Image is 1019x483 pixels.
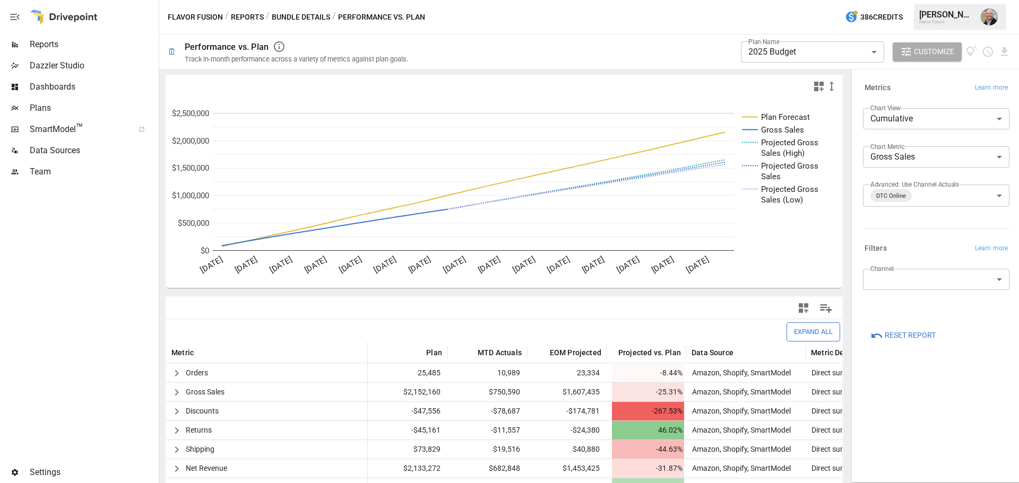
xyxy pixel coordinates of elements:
button: Download report [998,46,1011,58]
span: $19,516 [453,440,522,459]
span: -$24,380 [532,421,601,440]
div: / [225,11,229,24]
span: 10,989 [453,364,522,382]
span: Direct summation of the underlying channel-specific values. [807,368,1006,377]
span: -$45,161 [373,421,442,440]
text: [DATE] [234,254,259,275]
span: Net Revenue [186,464,227,472]
span: Shipping [186,445,214,453]
text: Gross Sales [761,125,804,135]
span: Direct summation of the underlying channel-specific values. [807,426,1006,434]
text: $2,000,000 [172,136,209,146]
text: Sales (High) [761,148,805,158]
span: Team [30,165,157,178]
span: 386 Credits [860,11,903,24]
text: [DATE] [477,254,502,275]
span: Plan [426,347,442,358]
span: $1,607,435 [532,383,601,401]
span: Amazon, Shopify, SmartModel [688,407,791,415]
div: Gross Sales [863,146,1009,168]
div: Dustin Jacobson [981,8,998,25]
span: 46.02% [612,421,684,440]
span: -$174,781 [532,402,601,420]
div: Performance vs. Plan [185,42,269,52]
span: $2,133,272 [373,459,442,478]
div: 2025 Budget [741,41,884,63]
text: [DATE] [685,254,710,275]
span: 23,334 [532,364,601,382]
span: MTD Actuals [478,347,522,358]
text: [DATE] [373,254,398,275]
span: Reset Report [885,329,936,342]
span: Metric [171,347,194,358]
span: Direct summation of the underlying channel-specific values. [807,464,1006,472]
span: -$11,557 [453,421,522,440]
text: [DATE] [546,254,572,275]
span: Settings [30,466,157,479]
div: / [266,11,270,24]
span: $73,829 [373,440,442,459]
div: 🗓 [168,47,176,57]
button: Bundle Details [272,11,330,24]
span: Direct summation of the underlying channel-specific values. [807,388,1006,396]
span: EOM Projected [550,347,601,358]
span: Learn more [975,243,1008,254]
label: Advanced: Use Channel Actuals [870,180,959,189]
span: Amazon, Shopify, SmartModel [688,445,791,453]
label: Chart View [870,103,901,112]
span: Direct summation of the underlying channel-specific values. [807,445,1006,453]
span: Dazzler Studio [30,59,157,72]
text: $2,500,000 [172,109,209,118]
span: Gross Sales [186,388,224,396]
svg: A chart. [166,97,834,288]
span: ™ [76,121,83,135]
span: -8.44% [612,364,684,382]
text: Projected Gross [761,185,818,194]
span: $750,590 [453,383,522,401]
button: Manage Columns [814,296,838,320]
button: Expand All [787,322,840,341]
span: Projected vs. Plan [618,347,681,358]
span: Customize [914,45,954,58]
h6: Filters [865,243,887,254]
span: Amazon, Shopify, SmartModel [688,426,791,434]
text: [DATE] [581,254,606,275]
span: Data Sources [30,144,157,157]
span: -267.53% [612,402,684,420]
span: $1,453,425 [532,459,601,478]
button: Reports [231,11,264,24]
span: Returns [186,426,212,434]
label: Chart Metric [870,142,905,151]
div: / [332,11,336,24]
text: [DATE] [615,254,641,275]
text: Projected Gross [761,138,818,147]
span: DTC Online [872,190,910,202]
text: [DATE] [199,254,224,275]
text: [DATE] [268,254,293,275]
text: $1,500,000 [172,163,209,173]
span: Metric Definition [811,347,869,358]
text: Plan Forecast [761,112,810,122]
span: -31.87% [612,459,684,478]
span: SmartModel [30,123,127,136]
button: View documentation [966,42,978,62]
h6: Metrics [865,82,891,94]
button: Schedule report [982,46,994,58]
span: $2,152,160 [373,383,442,401]
text: $1,000,000 [172,191,209,200]
text: [DATE] [338,254,363,275]
button: Reset Report [863,326,943,345]
span: $40,880 [532,440,601,459]
label: Channel [870,264,894,273]
text: Sales (Low) [761,195,803,205]
text: [DATE] [511,254,537,275]
span: -25.31% [612,383,684,401]
label: Plan Name [748,37,780,46]
text: [DATE] [407,254,433,275]
span: Discounts [186,407,219,415]
text: [DATE] [650,254,676,275]
span: Learn more [975,83,1008,93]
div: Flavor Fusion [919,20,974,24]
span: Reports [30,38,157,51]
